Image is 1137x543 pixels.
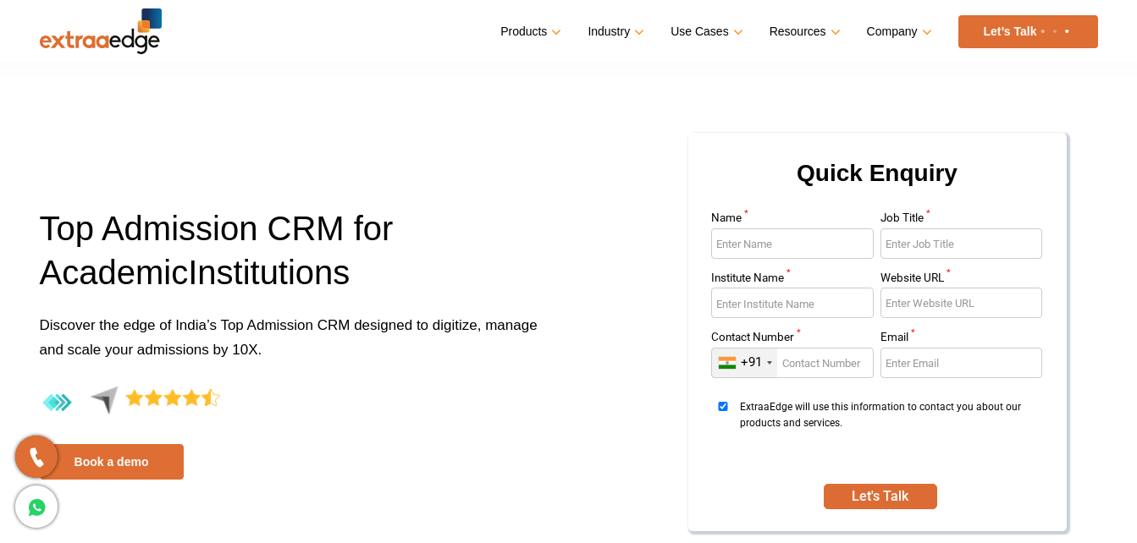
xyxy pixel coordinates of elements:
[711,348,874,378] input: Enter Contact Number
[40,317,538,358] span: Discover the edge of India’s Top Admission CRM designed to digitize, manage and scale your admiss...
[740,399,1037,463] span: ExtraaEdge will use this information to contact you about our products and services.
[500,19,558,44] a: Products
[711,228,874,259] input: Enter Name
[880,332,1043,348] label: Email
[741,354,762,370] div: +91
[880,228,1043,259] input: Enter Job Title
[958,15,1098,48] a: Let’s Talk
[880,272,1043,288] label: Website URL
[711,402,735,411] input: ExtraaEdge will use this information to contact you about our products and services.
[711,212,874,228] label: Name
[671,19,739,44] a: Use Cases
[40,386,220,420] img: 4.4-aggregate-rating-by-users
[867,19,929,44] a: Company
[711,288,874,318] input: Enter Institute Name
[712,348,777,377] div: India (भारत): +91
[880,288,1043,318] input: Enter Website URL
[880,348,1043,378] input: Enter Email
[770,19,837,44] a: Resources
[880,212,1043,228] label: Job Title
[197,254,350,291] span: nstitutions
[709,153,1046,212] h2: Quick Enquiry
[62,254,188,291] span: cademic
[711,272,874,288] label: Institute Name
[588,19,641,44] a: Industry
[711,332,874,348] label: Contact Number
[40,444,184,480] a: Book a demo
[824,484,937,509] button: SUBMIT
[40,206,556,313] h1: Top Admission CRM for A I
